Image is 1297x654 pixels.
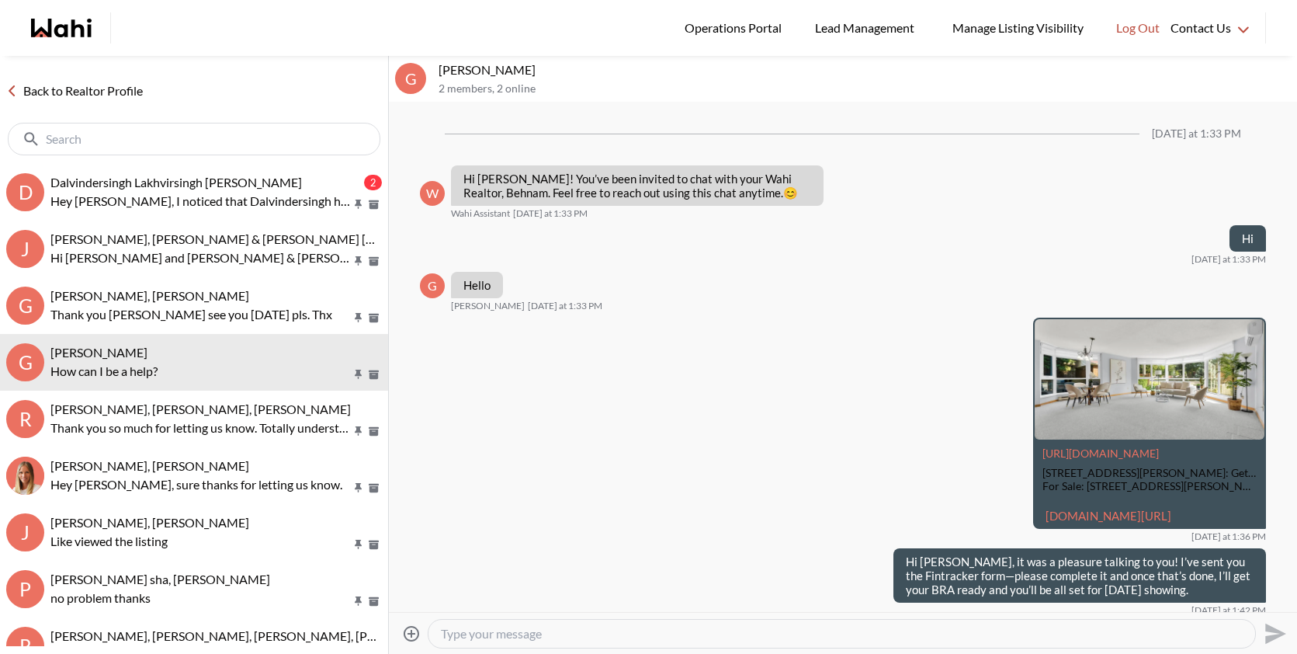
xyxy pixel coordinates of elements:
button: Archive [366,368,382,381]
div: G [6,287,44,325]
p: Hi [PERSON_NAME] and [PERSON_NAME] & [PERSON_NAME], we hope you enjoyed your showings! Did the pr... [50,249,351,267]
span: [PERSON_NAME], [PERSON_NAME] [50,288,249,303]
div: G [6,343,44,381]
div: W [420,181,445,206]
button: Archive [366,255,382,268]
div: For Sale: [STREET_ADDRESS][PERSON_NAME] Condo with $6.3K Cashback through Wahi Cashback. View 30 ... [1042,480,1257,493]
time: 2025-09-06T17:33:32.939Z [1191,253,1266,266]
p: 2 members , 2 online [439,82,1291,96]
div: G [420,273,445,298]
div: [STREET_ADDRESS][PERSON_NAME]: Get $6.3K Cashback | Wahi [1042,467,1257,480]
div: G [395,63,426,94]
p: Like viewed the listing [50,532,351,551]
a: Attachment [1042,447,1159,460]
button: Pin [352,538,366,551]
button: Archive [366,538,382,551]
div: p [6,570,44,608]
p: Thank you [PERSON_NAME] see you [DATE] pls. Thx [50,305,351,324]
button: Pin [352,198,366,211]
div: J [6,230,44,268]
p: no problem thanks [50,589,351,607]
button: Archive [366,482,382,495]
div: R [6,400,44,438]
div: [DATE] at 1:33 PM [1152,127,1241,141]
button: Archive [366,425,382,438]
time: 2025-09-06T17:33:23.481Z [513,207,588,220]
span: [PERSON_NAME], [PERSON_NAME] & [PERSON_NAME] [PERSON_NAME] [50,231,459,246]
span: Manage Listing Visibility [948,18,1088,38]
span: [PERSON_NAME] [50,345,147,360]
time: 2025-09-06T17:36:28.779Z [1191,531,1266,543]
img: 26 Hall Rd #110, Halton Hills, ON: Get $6.3K Cashback | Wahi [1035,319,1264,440]
a: [DOMAIN_NAME][URL] [1046,509,1171,523]
span: Lead Management [815,18,920,38]
img: C [6,457,44,495]
p: Hi [PERSON_NAME], it was a pleasure talking to you! I’ve sent you the Fintracker form—please comp... [906,555,1254,597]
div: Cheryl Zanetti, Michelle [6,457,44,495]
span: 😊 [783,186,798,200]
button: Pin [352,255,366,268]
div: D [6,173,44,211]
button: Pin [352,311,366,325]
span: [PERSON_NAME] sha, [PERSON_NAME] [50,572,270,586]
button: Archive [366,311,382,325]
p: Hi [1242,231,1254,245]
p: How can I be a help? [50,362,351,381]
span: [PERSON_NAME], [PERSON_NAME] [50,458,249,473]
button: Send [1256,616,1291,651]
div: J [6,513,44,551]
span: Dalvindersingh Lakhvirsingh [PERSON_NAME] [50,175,302,190]
time: 2025-09-06T17:33:36.194Z [528,300,602,312]
textarea: Type your message [441,626,1243,642]
input: Search [46,131,345,147]
button: Pin [352,482,366,495]
time: 2025-09-06T17:42:16.767Z [1191,604,1266,617]
span: Log Out [1116,18,1160,38]
button: Archive [366,198,382,211]
span: [PERSON_NAME], [PERSON_NAME], [PERSON_NAME] [50,402,351,416]
span: [PERSON_NAME], [PERSON_NAME], [PERSON_NAME], [PERSON_NAME] [50,628,453,643]
button: Pin [352,425,366,438]
span: Wahi Assistant [451,207,510,220]
p: Hey [PERSON_NAME], I noticed that Dalvindersingh has requested to book a showing for [STREET_ADDR... [50,192,351,210]
span: Operations Portal [685,18,787,38]
button: Archive [366,595,382,608]
div: 2 [364,175,382,190]
p: Hey [PERSON_NAME], sure thanks for letting us know. [50,475,351,494]
span: [PERSON_NAME] [451,300,525,312]
span: [PERSON_NAME], [PERSON_NAME] [50,515,249,530]
p: Hello [463,278,491,292]
button: Pin [352,595,366,608]
button: Pin [352,368,366,381]
p: Hi [PERSON_NAME]! You’ve been invited to chat with your Wahi Realtor, Behnam. Feel free to reach ... [463,172,811,200]
p: Thank you so much for letting us know. Totally understand, those are important factors. I’m confi... [50,419,351,437]
p: [PERSON_NAME] [439,62,1291,78]
a: Wahi homepage [31,19,92,37]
